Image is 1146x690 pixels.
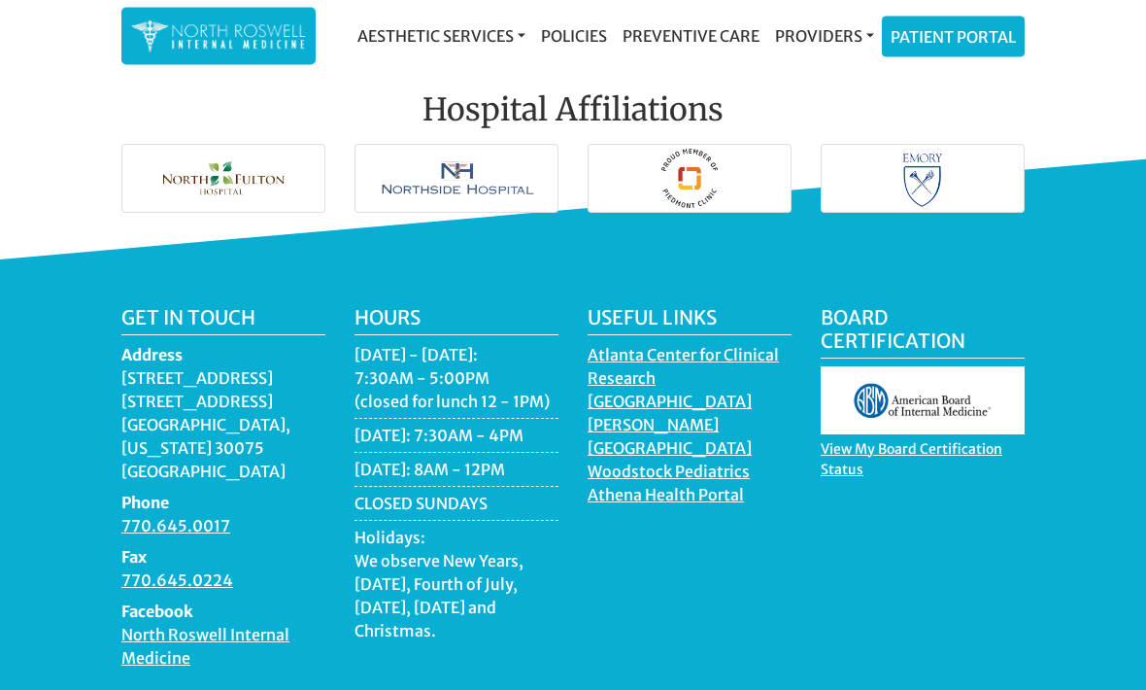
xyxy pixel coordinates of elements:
[131,17,306,55] img: North Roswell Internal Medicine
[121,571,233,596] a: 770.645.0224
[354,344,558,420] li: [DATE] - [DATE]: 7:30AM - 5:00PM (closed for lunch 12 - 1PM)
[767,17,882,55] a: Providers
[121,626,289,673] a: North Roswell Internal Medicine
[615,17,767,55] a: Preventive Care
[354,425,558,454] li: [DATE]: 7:30AM - 4PM
[121,307,325,336] h5: Get in touch
[533,17,615,55] a: Policies
[883,17,1024,56] a: Patient Portal
[354,527,558,648] li: Holidays: We observe New Years, [DATE], Fourth of July, [DATE], [DATE] and Christmas.
[354,493,558,522] li: CLOSED SUNDAYS
[350,17,533,55] a: Aesthetic Services
[121,367,325,484] dd: [STREET_ADDRESS] [STREET_ADDRESS] [GEOGRAPHIC_DATA], [US_STATE] 30075 [GEOGRAPHIC_DATA]
[588,486,744,510] a: Athena Health Portal
[822,146,1024,213] img: Emory Hospital
[589,146,791,213] img: Piedmont Hospital
[121,517,230,541] a: 770.645.0017
[588,346,779,394] a: Atlanta Center for Clinical Research
[355,146,557,213] img: Northside Hospital
[588,463,750,487] a: Woodstock Pediatrics
[121,344,325,367] dt: Address
[821,441,1002,484] a: View My Board Certification Status
[588,393,752,440] a: [GEOGRAPHIC_DATA][PERSON_NAME]
[588,439,752,464] a: [GEOGRAPHIC_DATA]
[821,307,1025,360] h5: Board Certification
[121,492,325,515] dt: Phone
[121,46,1025,137] h2: Hospital Affiliations
[121,546,325,569] dt: Fax
[821,367,1025,434] img: aboim_logo.gif
[122,146,324,213] img: North Fulton Hospital
[354,307,558,336] h5: Hours
[588,307,792,336] h5: Useful Links
[354,459,558,488] li: [DATE]: 8AM - 12PM
[121,601,325,624] dt: Facebook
